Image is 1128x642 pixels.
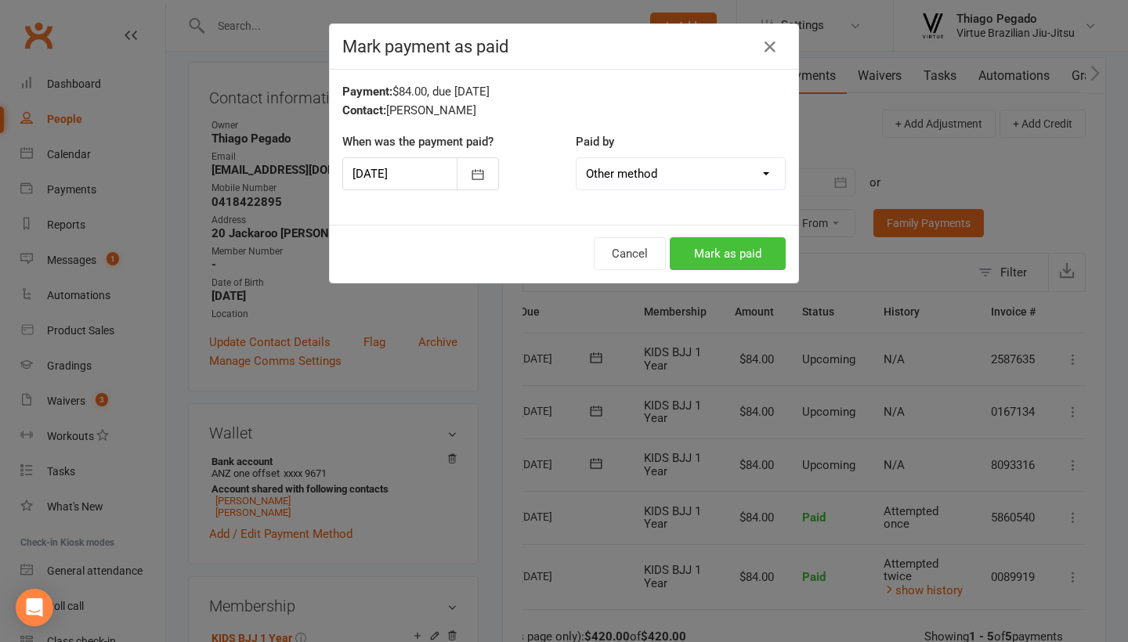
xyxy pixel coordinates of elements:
[342,85,392,99] strong: Payment:
[757,34,783,60] button: Close
[342,132,493,151] label: When was the payment paid?
[670,237,786,270] button: Mark as paid
[594,237,666,270] button: Cancel
[16,589,53,626] div: Open Intercom Messenger
[342,37,786,56] h4: Mark payment as paid
[342,101,786,120] div: [PERSON_NAME]
[576,132,614,151] label: Paid by
[342,103,386,117] strong: Contact:
[342,82,786,101] div: $84.00, due [DATE]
